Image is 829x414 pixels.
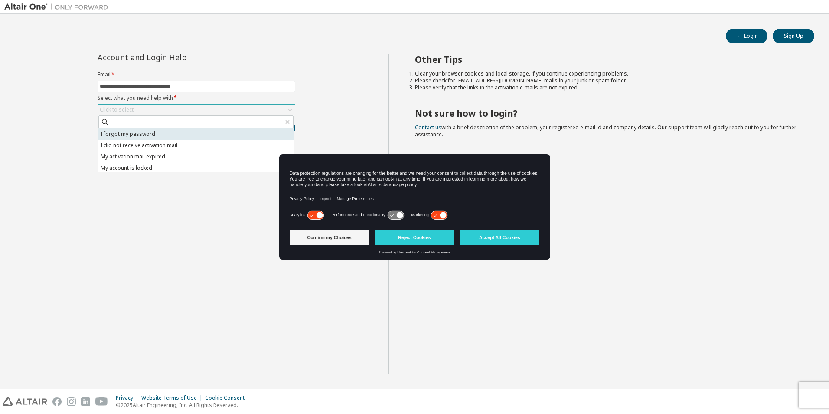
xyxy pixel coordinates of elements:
[773,29,814,43] button: Sign Up
[52,397,62,406] img: facebook.svg
[141,394,205,401] div: Website Terms of Use
[116,401,250,409] p: © 2025 Altair Engineering, Inc. All Rights Reserved.
[415,108,799,119] h2: Not sure how to login?
[415,54,799,65] h2: Other Tips
[98,54,256,61] div: Account and Login Help
[3,397,47,406] img: altair_logo.svg
[116,394,141,401] div: Privacy
[726,29,767,43] button: Login
[81,397,90,406] img: linkedin.svg
[415,124,796,138] span: with a brief description of the problem, your registered e-mail id and company details. Our suppo...
[415,77,799,84] li: Please check for [EMAIL_ADDRESS][DOMAIN_NAME] mails in your junk or spam folder.
[98,128,294,140] li: I forgot my password
[4,3,113,11] img: Altair One
[98,71,295,78] label: Email
[100,106,134,113] div: Click to select
[415,124,441,131] a: Contact us
[205,394,250,401] div: Cookie Consent
[95,397,108,406] img: youtube.svg
[98,105,295,115] div: Click to select
[67,397,76,406] img: instagram.svg
[98,95,295,102] label: Select what you need help with
[415,84,799,91] li: Please verify that the links in the activation e-mails are not expired.
[415,70,799,77] li: Clear your browser cookies and local storage, if you continue experiencing problems.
